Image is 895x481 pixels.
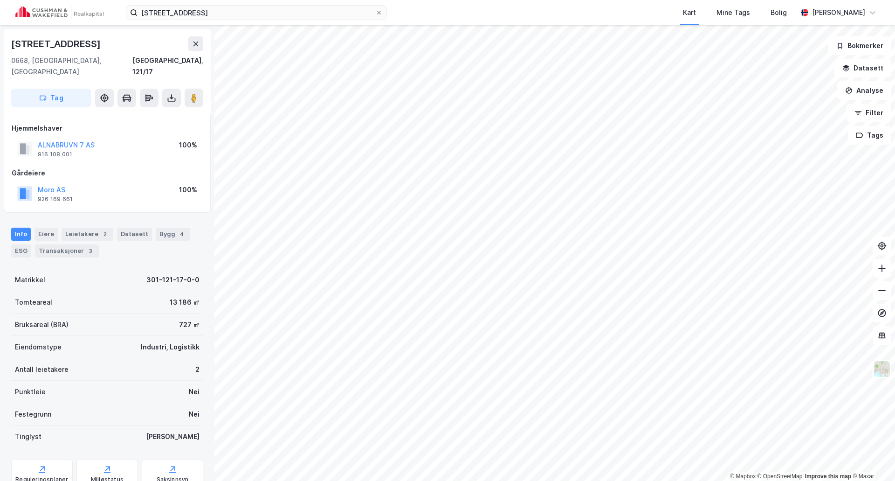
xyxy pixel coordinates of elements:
button: Datasett [834,59,891,77]
div: Gårdeiere [12,167,203,179]
div: Matrikkel [15,274,45,286]
div: 100% [179,139,197,151]
div: Kart [683,7,696,18]
div: ESG [11,244,31,258]
div: 727 ㎡ [179,319,200,330]
div: Punktleie [15,386,46,397]
a: Improve this map [805,473,851,480]
div: [PERSON_NAME] [812,7,865,18]
div: Mine Tags [716,7,750,18]
div: 0668, [GEOGRAPHIC_DATA], [GEOGRAPHIC_DATA] [11,55,132,77]
div: [PERSON_NAME] [146,431,200,442]
div: Datasett [117,228,152,241]
a: OpenStreetMap [757,473,803,480]
div: 926 169 661 [38,195,73,203]
button: Tag [11,89,91,107]
div: 2 [100,230,110,239]
div: Bolig [771,7,787,18]
div: Nei [189,386,200,397]
div: Leietakere [62,228,113,241]
div: 916 108 001 [38,151,72,158]
button: Filter [847,104,891,122]
div: 3 [86,246,95,256]
div: Transaksjoner [35,244,99,258]
div: Info [11,228,31,241]
div: Kontrollprogram for chat [848,436,895,481]
div: Eiere [34,228,58,241]
div: 301-121-17-0-0 [146,274,200,286]
button: Bokmerker [828,36,891,55]
div: Hjemmelshaver [12,123,203,134]
input: Søk på adresse, matrikkel, gårdeiere, leietakere eller personer [138,6,375,20]
a: Mapbox [730,473,756,480]
img: Z [873,360,891,378]
div: Bygg [156,228,190,241]
div: [STREET_ADDRESS] [11,36,103,51]
button: Tags [848,126,891,145]
button: Analyse [837,81,891,100]
div: 2 [195,364,200,375]
div: 13 186 ㎡ [170,297,200,308]
div: Tomteareal [15,297,52,308]
div: Festegrunn [15,409,51,420]
div: [GEOGRAPHIC_DATA], 121/17 [132,55,203,77]
div: Antall leietakere [15,364,69,375]
div: 100% [179,184,197,195]
div: Nei [189,409,200,420]
img: cushman-wakefield-realkapital-logo.202ea83816669bd177139c58696a8fa1.svg [15,6,103,19]
div: Bruksareal (BRA) [15,319,69,330]
div: Eiendomstype [15,342,62,353]
iframe: Chat Widget [848,436,895,481]
div: Industri, Logistikk [141,342,200,353]
div: Tinglyst [15,431,41,442]
div: 4 [177,230,186,239]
